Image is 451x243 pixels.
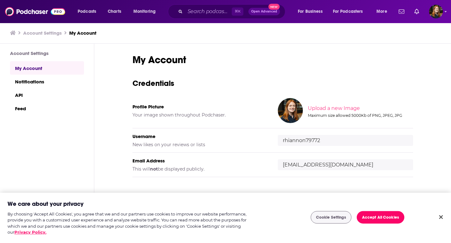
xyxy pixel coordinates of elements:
h5: Email Address [132,158,268,164]
span: For Podcasters [333,7,363,16]
span: More [376,7,387,16]
button: Close [434,210,448,224]
h3: Credentials [132,78,413,88]
h5: New likes on your reviews or lists [132,142,268,147]
h5: This will be displayed publicly. [132,166,268,172]
span: ⌘ K [232,7,243,16]
h5: Your image shown throughout Podchaser. [132,112,268,118]
div: Search podcasts, credits, & more... [174,4,291,19]
input: email [278,159,413,170]
span: Logged in as rhiannon79772 [429,5,443,18]
a: Notifications [10,75,84,88]
span: New [268,4,280,10]
span: Podcasts [78,7,96,16]
h2: We care about your privacy [8,200,84,208]
a: Charts [104,7,125,17]
input: Search podcasts, credits, & more... [185,7,232,17]
img: Your profile image [278,98,303,123]
h1: My Account [132,54,413,66]
h5: Username [132,133,268,139]
button: open menu [293,7,330,17]
span: Monitoring [133,7,156,16]
a: My Account [10,61,84,75]
span: Charts [108,7,121,16]
a: Show notifications dropdown [412,6,422,17]
a: My Account [69,30,96,36]
a: Feed [10,102,84,115]
button: open menu [329,7,372,17]
h5: Profile Picture [132,104,268,110]
a: Show notifications dropdown [396,6,407,17]
input: username [278,135,413,146]
button: Cookie Settings [311,211,351,224]
b: not [150,166,158,172]
img: User Profile [429,5,443,18]
button: open menu [372,7,395,17]
button: open menu [129,7,164,17]
button: open menu [73,7,104,17]
span: For Business [298,7,323,16]
img: Podchaser - Follow, Share and Rate Podcasts [5,6,65,17]
div: By choosing 'Accept All Cookies', you agree that we and our partners use cookies to improve our w... [8,211,248,236]
div: Maximum size allowed 5000Kb of PNG, JPEG, JPG [308,113,412,118]
a: Account Settings [23,30,62,36]
a: More information about your privacy, opens in a new tab [14,230,46,235]
a: API [10,88,84,102]
button: Accept All Cookies [357,211,404,224]
span: Open Advanced [251,10,277,13]
button: Show profile menu [429,5,443,18]
h3: Account Settings [10,50,84,56]
button: Open AdvancedNew [248,8,280,15]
